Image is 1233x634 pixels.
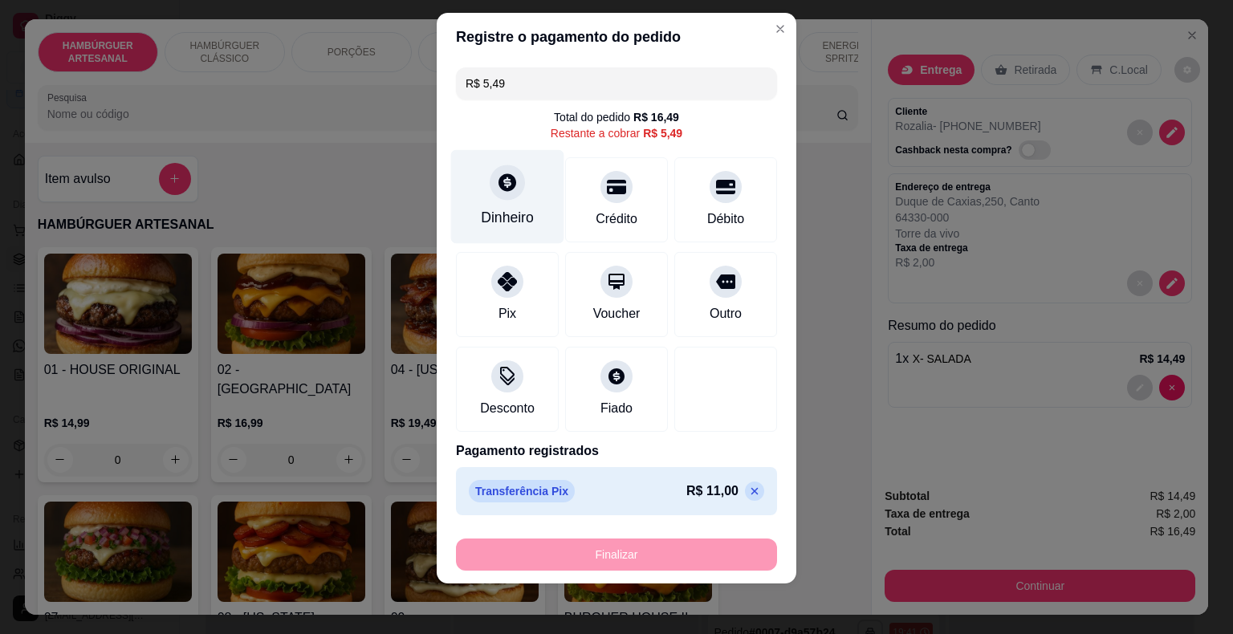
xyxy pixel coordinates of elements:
[600,399,633,418] div: Fiado
[481,207,534,228] div: Dinheiro
[466,67,767,100] input: Ex.: hambúrguer de cordeiro
[710,304,742,323] div: Outro
[437,13,796,61] header: Registre o pagamento do pedido
[456,441,777,461] p: Pagamento registrados
[596,209,637,229] div: Crédito
[480,399,535,418] div: Desconto
[633,109,679,125] div: R$ 16,49
[707,209,744,229] div: Débito
[554,109,679,125] div: Total do pedido
[469,480,575,502] p: Transferência Pix
[498,304,516,323] div: Pix
[643,125,682,141] div: R$ 5,49
[686,482,739,501] p: R$ 11,00
[551,125,682,141] div: Restante a cobrar
[593,304,641,323] div: Voucher
[767,16,793,42] button: Close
